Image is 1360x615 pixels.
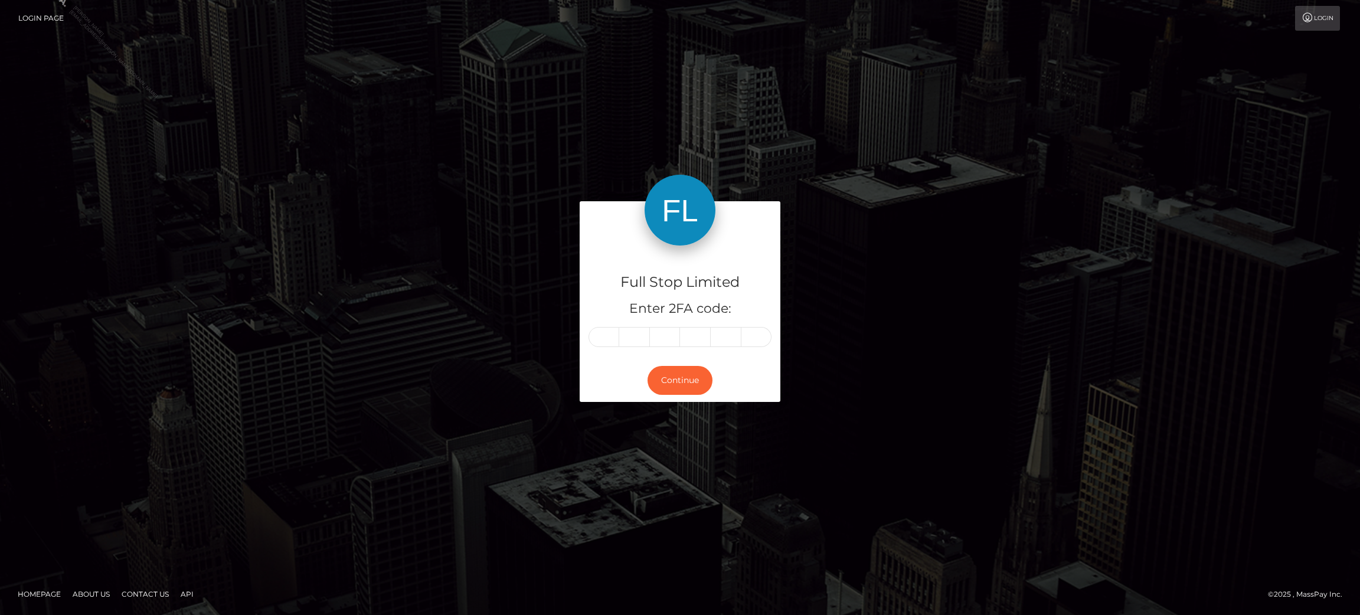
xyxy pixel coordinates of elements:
div: © 2025 , MassPay Inc. [1268,588,1351,601]
button: Continue [648,366,712,395]
a: API [176,585,198,603]
a: Login Page [18,6,64,31]
h5: Enter 2FA code: [589,300,771,318]
a: Contact Us [117,585,174,603]
h4: Full Stop Limited [589,272,771,293]
a: About Us [68,585,115,603]
a: Login [1295,6,1340,31]
a: Homepage [13,585,66,603]
img: Full Stop Limited [645,175,715,246]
